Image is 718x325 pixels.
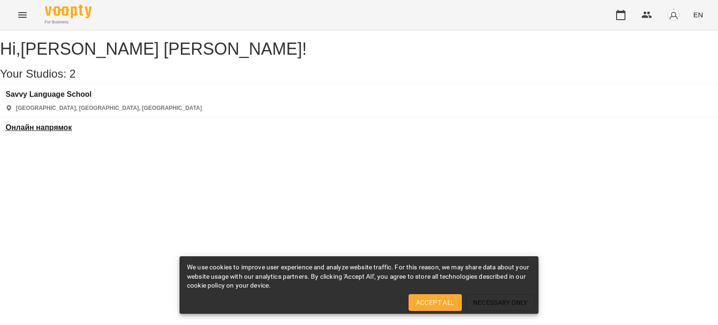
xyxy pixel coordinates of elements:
[693,10,703,20] span: EN
[16,104,202,112] p: [GEOGRAPHIC_DATA], [GEOGRAPHIC_DATA], [GEOGRAPHIC_DATA]
[45,5,92,18] img: Voopty Logo
[6,90,202,99] a: Savvy Language School
[6,123,72,132] a: Онлайн напрямок
[45,19,92,25] span: For Business
[11,4,34,26] button: Menu
[689,6,707,23] button: EN
[667,8,680,22] img: avatar_s.png
[70,67,76,80] span: 2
